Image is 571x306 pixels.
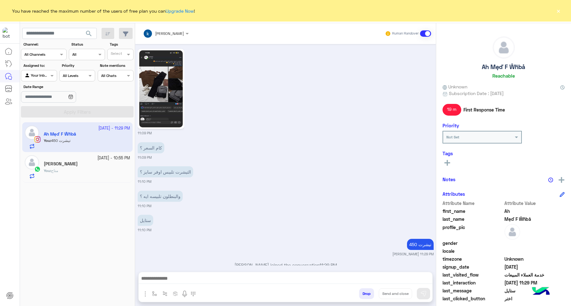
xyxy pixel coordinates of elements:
span: last_visited_flow [443,271,503,278]
button: create order [170,288,181,299]
label: Channel: [23,41,66,47]
span: last_interaction [443,279,503,286]
span: You [44,168,50,173]
p: 4/10/2025, 11:09 PM [138,142,164,153]
small: Human Handover [392,31,419,36]
label: Date Range [23,84,95,90]
small: 11:09 PM [138,131,152,136]
button: search [81,28,97,41]
img: defaultAdmin.png [504,224,520,240]
button: Apply Filters [21,106,134,118]
img: send voice note [181,290,188,298]
a: Upgrade Now [166,8,194,14]
span: 11:29 PM [319,262,337,268]
h6: Notes [443,176,456,182]
small: 11:09 PM [138,155,152,160]
span: خدمة العملاء المبيعات [504,271,565,278]
label: Tags [110,41,133,47]
small: 11:10 PM [138,227,151,233]
p: 4/10/2025, 11:10 PM [138,191,183,202]
span: 19 m [443,104,461,115]
img: create order [173,291,178,296]
span: first_name [443,208,503,214]
img: select flow [152,291,157,296]
span: last_message [443,287,503,294]
span: 2025-10-04T20:29:31.408Z [504,279,565,286]
button: Drop [359,288,374,299]
span: Męď F Ŵĥbå [504,216,565,222]
img: defaultAdmin.png [25,155,39,169]
label: Status [71,41,104,47]
span: timezone [443,256,503,262]
h6: Priority [443,123,459,128]
small: [DATE] - 10:55 PM [97,155,130,161]
span: locale [443,248,503,254]
span: ستايل [504,287,565,294]
small: 11:10 PM [138,203,151,208]
span: اختر [504,295,565,302]
img: Trigger scenario [162,291,167,296]
img: notes [548,177,553,182]
label: Priority [62,63,95,68]
img: send message [420,290,427,297]
h6: Tags [443,150,565,156]
span: last_clicked_button [443,295,503,302]
p: 4/10/2025, 11:10 PM [138,166,193,177]
button: Send and close [379,288,412,299]
label: Assigned to: [23,63,56,68]
img: make a call [191,291,196,296]
span: gender [443,240,503,246]
span: Unknown [443,83,467,90]
span: Unknown [504,256,565,262]
p: [PERSON_NAME] joined the conversation [138,262,434,268]
img: 713415422032625 [3,28,14,39]
button: × [555,8,561,14]
span: Attribute Name [443,200,503,207]
div: Select [110,51,122,58]
small: 11:10 PM [138,179,151,184]
span: 2024-11-22T00:01:05.198Z [504,264,565,270]
span: last_name [443,216,503,222]
p: 4/10/2025, 11:10 PM [138,215,153,226]
img: defaultAdmin.png [493,37,515,58]
span: Subscription Date : [DATE] [449,90,504,97]
span: You have reached the maximum number of the users of free plan you can ! [12,8,195,14]
span: signup_date [443,264,503,270]
span: null [504,240,565,246]
small: [PERSON_NAME] 11:29 PM [392,252,434,257]
span: Attribute Value [504,200,565,207]
button: select flow [149,288,160,299]
span: null [504,248,565,254]
span: Ah [504,208,565,214]
h6: Attributes [443,191,465,197]
h5: Ahmed Shaheen [44,161,78,167]
img: hulul-logo.png [530,281,552,303]
span: [PERSON_NAME] [155,31,184,36]
img: WhatsApp [34,166,41,172]
span: profile_pic [443,224,503,239]
b: Not Set [446,135,459,139]
span: متاح [51,168,58,173]
img: add [559,177,564,183]
p: 4/10/2025, 11:29 PM [407,239,434,250]
label: Note mentions [100,63,133,68]
span: First Response Time [463,106,505,113]
button: Trigger scenario [160,288,170,299]
b: : [44,168,51,173]
h5: Ah Męď F Ŵĥbå [482,63,525,71]
span: search [85,30,93,37]
img: send attachment [141,290,149,298]
h6: Reachable [492,73,515,79]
